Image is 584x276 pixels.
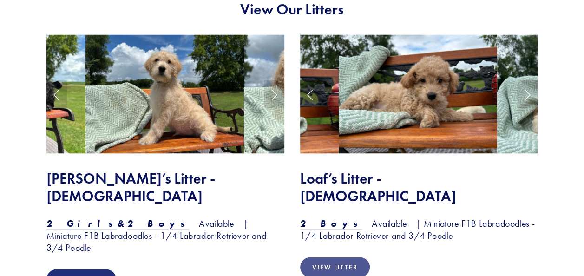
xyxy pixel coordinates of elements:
img: Luke Skywalker 8.jpg [85,34,244,153]
h3: Available | Miniature F1B Labradoodles - 1/4 Labrador Retriever and 3/4 Poodle [46,217,284,253]
em: 2 Boys [300,217,362,229]
h2: Loaf’s Litter - [DEMOGRAPHIC_DATA] [300,169,538,205]
a: 2 Boys [127,217,190,230]
a: Next Slide [517,80,538,108]
a: 2 Girls [46,217,117,230]
img: Darth Vader 9.jpg [244,34,402,153]
h2: [PERSON_NAME]’s Litter - [DEMOGRAPHIC_DATA] [46,169,284,205]
em: 2 Boys [127,217,190,229]
a: Previous Slide [46,80,67,108]
em: 2 Girls [46,217,117,229]
em: & [117,217,127,229]
h2: View Our Litters [46,0,538,18]
h3: Available | Miniature F1B Labradoodles - 1/4 Labrador Retriever and 3/4 Poodle [300,217,538,241]
a: 2 Boys [300,217,362,230]
a: Previous Slide [300,80,321,108]
a: Next Slide [264,80,284,108]
img: Hawkeye 8.jpg [339,34,497,153]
